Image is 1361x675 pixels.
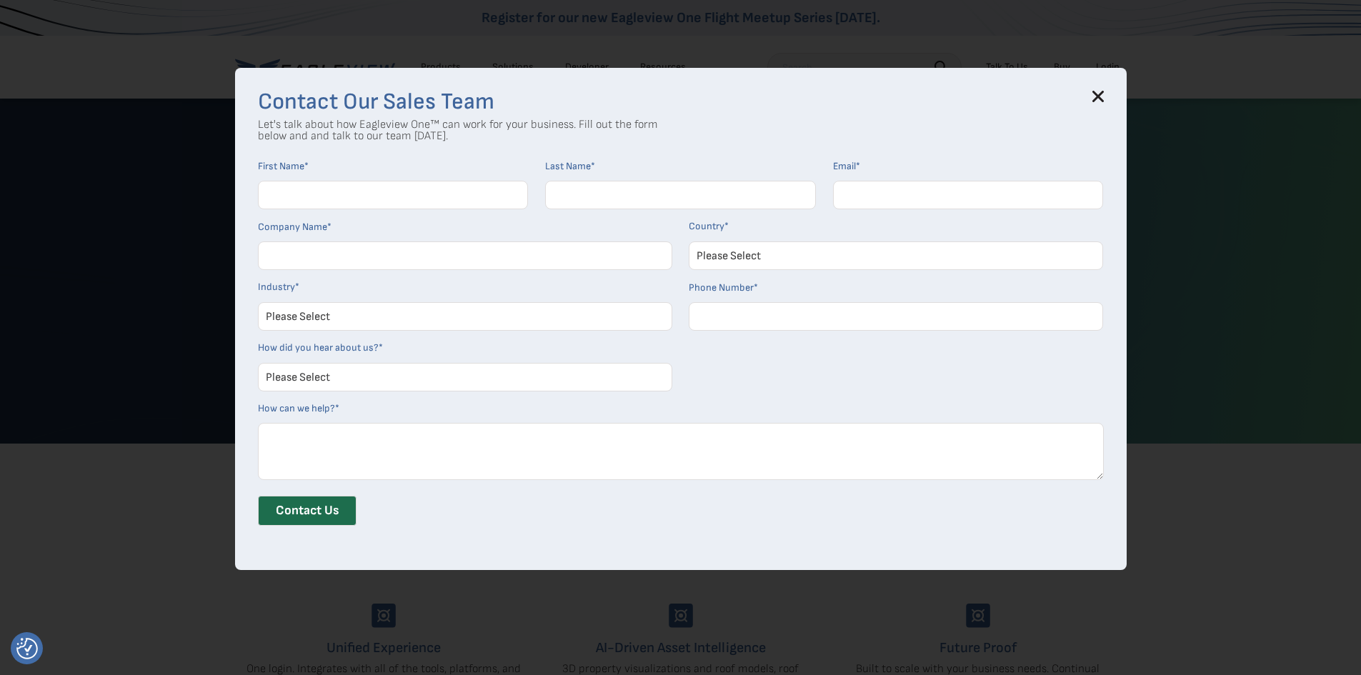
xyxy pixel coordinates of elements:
input: Contact Us [258,496,357,526]
h3: Contact Our Sales Team [258,91,1104,114]
span: Email [833,160,856,172]
span: How can we help? [258,402,335,414]
span: Company Name [258,221,327,233]
span: Last Name [545,160,591,172]
span: First Name [258,160,304,172]
button: Consent Preferences [16,638,38,659]
p: Let's talk about how Eagleview One™ can work for your business. Fill out the form below and and t... [258,119,658,142]
span: Industry [258,281,295,293]
span: How did you hear about us? [258,341,379,354]
span: Phone Number [689,281,754,294]
img: Revisit consent button [16,638,38,659]
span: Country [689,220,724,232]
